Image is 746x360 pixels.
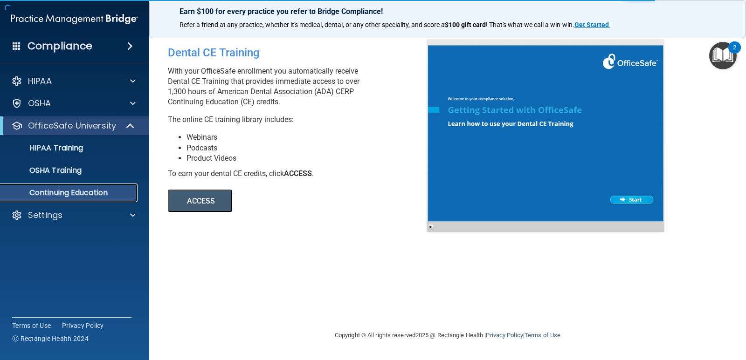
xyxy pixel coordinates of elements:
[186,143,434,153] li: Podcasts
[445,21,486,28] strong: $100 gift card
[180,7,716,16] p: Earn $100 for every practice you refer to Bridge Compliance!
[11,10,138,28] img: PMB logo
[168,169,434,179] div: To earn your dental CE credits, click .
[733,48,736,60] div: 2
[186,132,434,143] li: Webinars
[168,190,232,212] button: ACCESS
[12,334,89,343] span: Ⓒ Rectangle Health 2024
[168,115,434,125] p: The online CE training library includes:
[284,169,312,178] b: ACCESS
[12,321,51,330] a: Terms of Use
[709,42,737,69] button: Open Resource Center, 2 new notifications
[574,21,609,28] strong: Get Started
[28,75,52,87] p: HIPAA
[168,198,423,205] a: ACCESS
[277,320,618,350] div: Copyright © All rights reserved 2025 @ Rectangle Health | |
[62,321,104,330] a: Privacy Policy
[28,40,92,53] h4: Compliance
[11,120,135,131] a: OfficeSafe University
[180,21,445,28] span: Refer a friend at any practice, whether it's medical, dental, or any other speciality, and score a
[6,188,133,197] p: Continuing Education
[168,39,434,66] div: Dental CE Training
[28,98,51,109] p: OSHA
[525,332,560,339] a: Terms of Use
[6,166,82,175] p: OSHA Training
[486,21,574,28] span: ! That's what we call a win-win.
[11,75,136,87] a: HIPAA
[11,210,136,221] a: Settings
[574,21,610,28] a: Get Started
[486,332,523,339] a: Privacy Policy
[28,120,116,131] p: OfficeSafe University
[11,98,136,109] a: OSHA
[6,143,83,153] p: HIPAA Training
[28,210,62,221] p: Settings
[168,66,434,107] p: With your OfficeSafe enrollment you automatically receive Dental CE Training that provides immedi...
[186,153,434,163] li: Product Videos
